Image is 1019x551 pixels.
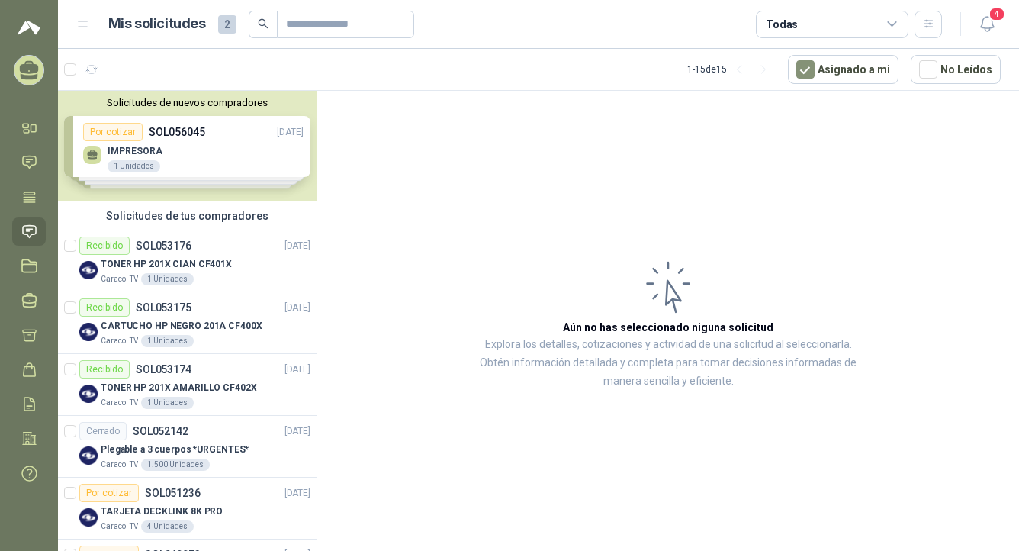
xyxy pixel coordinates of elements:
[101,335,138,347] p: Caracol TV
[911,55,1001,84] button: No Leídos
[258,18,268,29] span: search
[79,261,98,279] img: Company Logo
[101,459,138,471] p: Caracol TV
[141,273,194,285] div: 1 Unidades
[218,15,236,34] span: 2
[470,336,866,391] p: Explora los detalles, cotizaciones y actividad de una solicitud al seleccionarla. Obtén informaci...
[79,385,98,403] img: Company Logo
[79,237,130,255] div: Recibido
[79,422,127,440] div: Cerrado
[58,416,317,478] a: CerradoSOL052142[DATE] Company LogoPlegable a 3 cuerpos *URGENTES*Caracol TV1.500 Unidades
[101,504,223,519] p: TARJETA DECKLINK 8K PRO
[101,273,138,285] p: Caracol TV
[108,13,206,35] h1: Mis solicitudes
[141,397,194,409] div: 1 Unidades
[58,478,317,540] a: Por cotizarSOL051236[DATE] Company LogoTARJETA DECKLINK 8K PROCaracol TV4 Unidades
[988,7,1005,21] span: 4
[284,301,310,315] p: [DATE]
[141,335,194,347] div: 1 Unidades
[58,201,317,230] div: Solicitudes de tus compradores
[284,486,310,501] p: [DATE]
[284,424,310,439] p: [DATE]
[79,446,98,465] img: Company Logo
[101,257,232,272] p: TONER HP 201X CIAN CF401X
[563,319,773,336] h3: Aún no has seleccionado niguna solicitud
[766,16,798,33] div: Todas
[101,319,262,333] p: CARTUCHO HP NEGRO 201A CF400X
[141,459,210,471] div: 1.500 Unidades
[79,508,98,527] img: Company Logo
[145,488,201,498] p: SOL051236
[101,381,257,395] p: TONER HP 201X AMARILLO CF402X
[101,443,249,457] p: Plegable a 3 cuerpos *URGENTES*
[58,354,317,416] a: RecibidoSOL053174[DATE] Company LogoTONER HP 201X AMARILLO CF402XCaracol TV1 Unidades
[18,18,40,37] img: Logo peakr
[79,323,98,341] img: Company Logo
[101,520,138,533] p: Caracol TV
[64,97,310,108] button: Solicitudes de nuevos compradores
[79,484,139,502] div: Por cotizar
[141,520,194,533] div: 4 Unidades
[58,230,317,292] a: RecibidoSOL053176[DATE] Company LogoTONER HP 201X CIAN CF401XCaracol TV1 Unidades
[973,11,1001,38] button: 4
[133,426,188,437] p: SOL052142
[79,298,130,317] div: Recibido
[79,360,130,379] div: Recibido
[788,55,898,84] button: Asignado a mi
[687,57,776,82] div: 1 - 15 de 15
[101,397,138,409] p: Caracol TV
[284,239,310,253] p: [DATE]
[136,302,191,313] p: SOL053175
[58,292,317,354] a: RecibidoSOL053175[DATE] Company LogoCARTUCHO HP NEGRO 201A CF400XCaracol TV1 Unidades
[284,362,310,377] p: [DATE]
[58,91,317,201] div: Solicitudes de nuevos compradoresPor cotizarSOL056045[DATE] IMPRESORA1 UnidadesPor cotizarSOL0535...
[136,240,191,251] p: SOL053176
[136,364,191,375] p: SOL053174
